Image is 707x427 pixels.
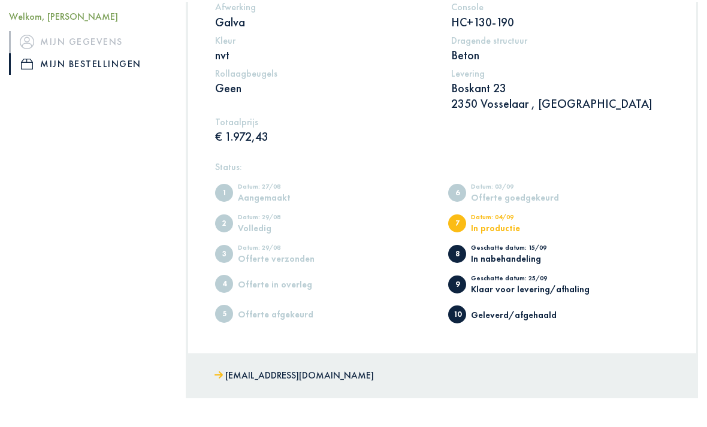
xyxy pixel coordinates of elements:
h5: Levering [451,66,669,77]
div: Geleverd/afgehaald [471,308,570,317]
div: Geschatte datum: 15/09 [471,243,570,252]
div: Offerte afgekeurd [238,308,337,317]
h5: Kleur [215,33,433,44]
span: Offerte verzonden [215,243,233,261]
h5: Welkom, [PERSON_NAME] [9,9,168,20]
span: Volledig [215,213,233,231]
div: Datum: 27/08 [238,181,337,191]
div: Volledig [238,222,337,231]
p: nvt [215,46,433,61]
div: Offerte goedgekeurd [471,191,570,200]
span: Offerte afgekeurd [215,303,233,321]
a: iconMijn bestellingen [9,52,168,74]
span: Aangemaakt [215,182,233,200]
div: Datum: 04/09 [471,212,570,222]
p: Galva [215,13,433,28]
p: Geen [215,78,433,94]
a: iconMijn gegevens [9,29,168,52]
div: Klaar voor levering/afhaling [471,283,590,292]
span: Offerte goedgekeurd [448,182,466,200]
div: Offerte in overleg [238,278,337,287]
span: In productie [448,213,466,231]
span: In nabehandeling [448,243,466,261]
p: HC+130-190 [451,13,669,28]
div: Datum: 29/08 [238,212,337,222]
div: Geschatte datum: 25/09 [471,273,590,283]
h5: Rollaagbeugels [215,66,433,77]
h5: Dragende structuur [451,33,669,44]
h5: Totaalprijs [215,114,433,126]
p: Boskant 23 2350 Vosselaar , [GEOGRAPHIC_DATA] [451,78,669,110]
p: Beton [451,46,669,61]
h5: Status: [215,159,669,171]
div: In nabehandeling [471,252,570,261]
div: Aangemaakt [238,191,337,200]
div: Datum: 29/08 [238,243,337,252]
a: [EMAIL_ADDRESS][DOMAIN_NAME] [214,365,374,383]
div: In productie [471,222,570,231]
span: Offerte in overleg [215,273,233,291]
p: € 1.972,43 [215,127,433,143]
span: Klaar voor levering/afhaling [448,274,466,292]
img: icon [20,34,34,48]
img: icon [21,57,33,68]
div: Datum: 03/09 [471,181,570,191]
div: Offerte verzonden [238,252,337,261]
span: Geleverd/afgehaald [448,304,466,322]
